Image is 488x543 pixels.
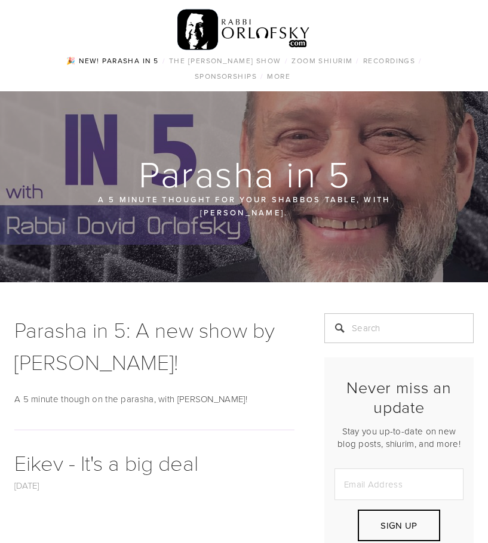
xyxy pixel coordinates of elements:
[60,193,428,220] p: A 5 minute thought for your Shabbos table, with [PERSON_NAME].
[14,479,39,492] a: [DATE]
[358,510,440,541] button: Sign Up
[380,519,417,532] span: Sign Up
[334,425,464,450] p: Stay you up-to-date on new blog posts, shiurim, and more!
[263,69,294,84] a: More
[334,378,464,416] h2: Never miss an update
[285,55,288,66] span: /
[165,53,285,69] a: The [PERSON_NAME] Show
[14,392,294,406] p: A 5 minute though on the parasha, with [PERSON_NAME]!
[260,71,263,81] span: /
[360,53,419,69] a: Recordings
[177,7,311,53] img: RabbiOrlofsky.com
[191,69,260,84] a: Sponsorships
[324,313,474,343] input: Search
[14,313,294,378] h1: Parasha in 5: A new show by [PERSON_NAME]!
[14,448,198,477] a: Eikev - It's a big deal
[162,55,165,66] span: /
[288,53,356,69] a: Zoom Shiurim
[63,53,162,69] a: 🎉 NEW! Parasha in 5
[419,55,422,66] span: /
[356,55,359,66] span: /
[14,155,475,193] h1: Parasha in 5
[334,468,464,500] input: Email Address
